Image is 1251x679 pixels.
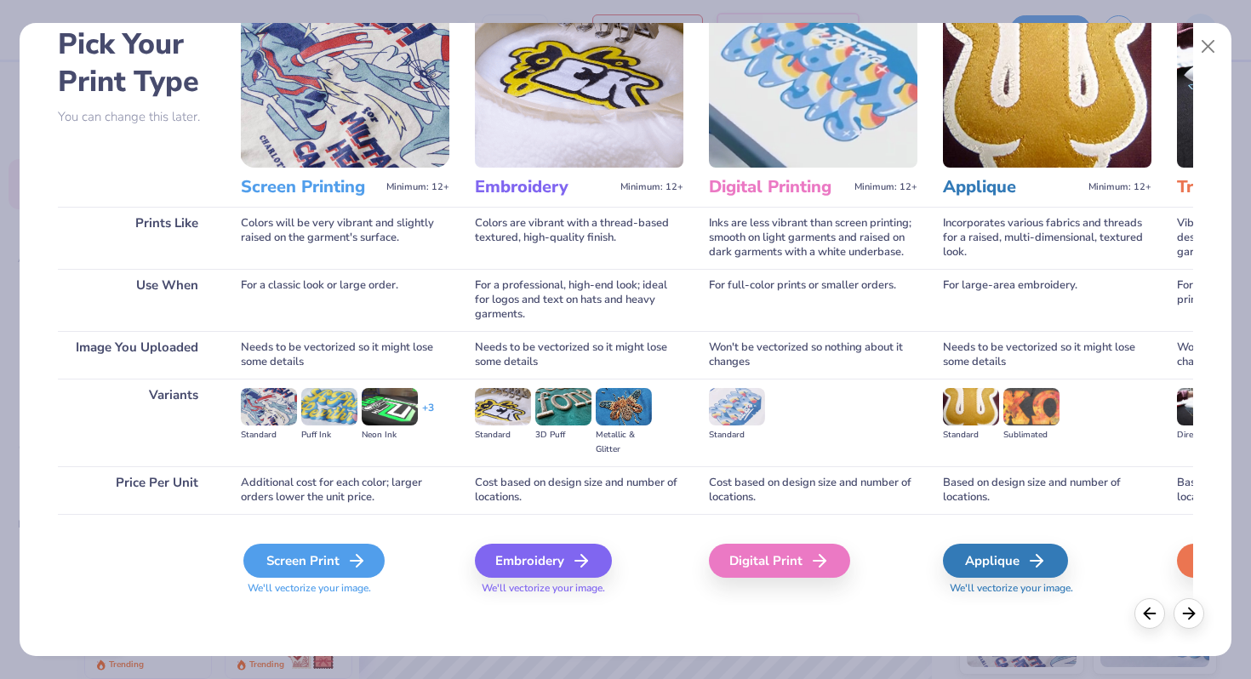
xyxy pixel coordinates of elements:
h3: Applique [943,176,1082,198]
img: Standard [709,388,765,425]
div: Screen Print [243,544,385,578]
div: Standard [709,428,765,442]
div: Applique [943,544,1068,578]
img: Direct-to-film [1177,388,1233,425]
div: + 3 [422,401,434,430]
div: Cost based on design size and number of locations. [709,466,917,514]
div: Colors will be very vibrant and slightly raised on the garment's surface. [241,207,449,269]
span: Minimum: 12+ [386,181,449,193]
div: Standard [943,428,999,442]
h3: Embroidery [475,176,614,198]
div: For a professional, high-end look; ideal for logos and text on hats and heavy garments. [475,269,683,331]
span: We'll vectorize your image. [241,581,449,596]
div: Needs to be vectorized so it might lose some details [943,331,1151,379]
button: Close [1192,31,1225,63]
div: Use When [58,269,215,331]
div: Incorporates various fabrics and threads for a raised, multi-dimensional, textured look. [943,207,1151,269]
div: Additional cost for each color; larger orders lower the unit price. [241,466,449,514]
div: Metallic & Glitter [596,428,652,457]
div: Image You Uploaded [58,331,215,379]
span: We'll vectorize your image. [943,581,1151,596]
div: Won't be vectorized so nothing about it changes [709,331,917,379]
div: Direct-to-film [1177,428,1233,442]
img: Standard [943,388,999,425]
img: Sublimated [1003,388,1060,425]
div: Standard [241,428,297,442]
div: Standard [475,428,531,442]
div: Puff Ink [301,428,357,442]
img: Neon Ink [362,388,418,425]
div: Variants [58,379,215,466]
div: Neon Ink [362,428,418,442]
span: We'll vectorize your image. [475,581,683,596]
p: You can change this later. [58,110,215,124]
h3: Screen Printing [241,176,380,198]
img: Standard [475,388,531,425]
div: Embroidery [475,544,612,578]
h2: Pick Your Print Type [58,26,215,100]
div: Cost based on design size and number of locations. [475,466,683,514]
div: Based on design size and number of locations. [943,466,1151,514]
div: Inks are less vibrant than screen printing; smooth on light garments and raised on dark garments ... [709,207,917,269]
div: Sublimated [1003,428,1060,442]
img: Standard [241,388,297,425]
div: For full-color prints or smaller orders. [709,269,917,331]
div: Prints Like [58,207,215,269]
div: Digital Print [709,544,850,578]
span: Minimum: 12+ [1088,181,1151,193]
div: Needs to be vectorized so it might lose some details [475,331,683,379]
div: For large-area embroidery. [943,269,1151,331]
div: For a classic look or large order. [241,269,449,331]
div: Needs to be vectorized so it might lose some details [241,331,449,379]
div: Colors are vibrant with a thread-based textured, high-quality finish. [475,207,683,269]
img: Puff Ink [301,388,357,425]
div: Price Per Unit [58,466,215,514]
img: 3D Puff [535,388,591,425]
div: 3D Puff [535,428,591,442]
span: Minimum: 12+ [854,181,917,193]
h3: Digital Printing [709,176,848,198]
img: Metallic & Glitter [596,388,652,425]
span: Minimum: 12+ [620,181,683,193]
